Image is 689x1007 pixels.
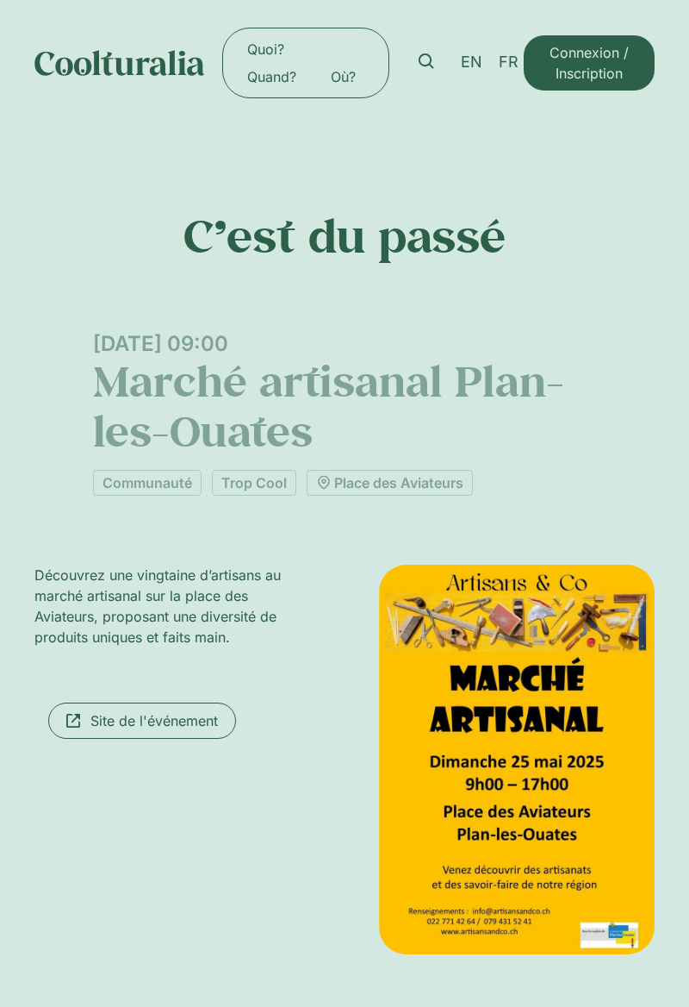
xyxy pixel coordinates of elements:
a: FR [490,50,527,75]
p: C’est du passé [34,209,655,262]
img: Coolturalia - Marché artisanal Plan-les-Ouates [379,565,655,955]
a: Où? [313,63,373,91]
a: Site de l'événement [48,703,236,739]
nav: Menu [230,35,382,91]
div: [DATE] 09:00 [93,331,595,356]
a: Trop Cool [212,470,296,496]
p: Découvrez une vingtaine d’artisans au marché artisanal sur la place des Aviateurs, proposant une ... [34,565,310,647]
span: EN [461,53,482,72]
span: Connexion / Inscription [541,42,637,84]
h1: Marché artisanal Plan-les-Ouates [93,356,595,455]
span: FR [499,53,518,72]
a: Place des Aviateurs [307,470,473,496]
span: Site de l'événement [90,710,218,731]
a: Quoi? [230,35,301,63]
a: Communauté [93,470,202,496]
a: Connexion / Inscription [524,35,655,91]
a: EN [452,50,491,75]
a: Quand? [230,63,313,91]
